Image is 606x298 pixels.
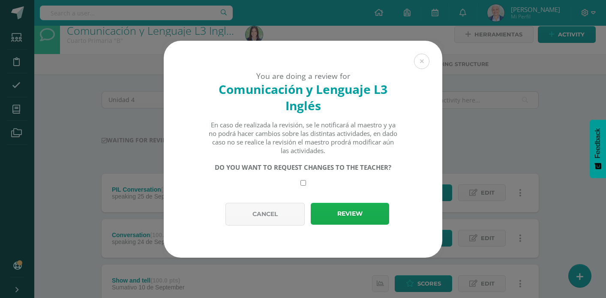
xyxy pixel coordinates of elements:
strong: DO YOU WANT TO REQUEST CHANGES TO THE TEACHER? [215,163,391,172]
strong: Comunicación y Lenguaje L3 Inglés [219,81,387,114]
button: Feedback - Mostrar encuesta [590,120,606,178]
div: You are doing a review for [179,71,427,81]
button: Cancel [225,203,305,226]
div: En caso de realizada la revisión, se le notificará al maestro y ya no podrá hacer cambios sobre l... [208,120,398,155]
input: Require changes [300,180,306,186]
button: Close (Esc) [414,54,429,69]
span: Feedback [594,128,602,158]
button: Review [311,203,389,225]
